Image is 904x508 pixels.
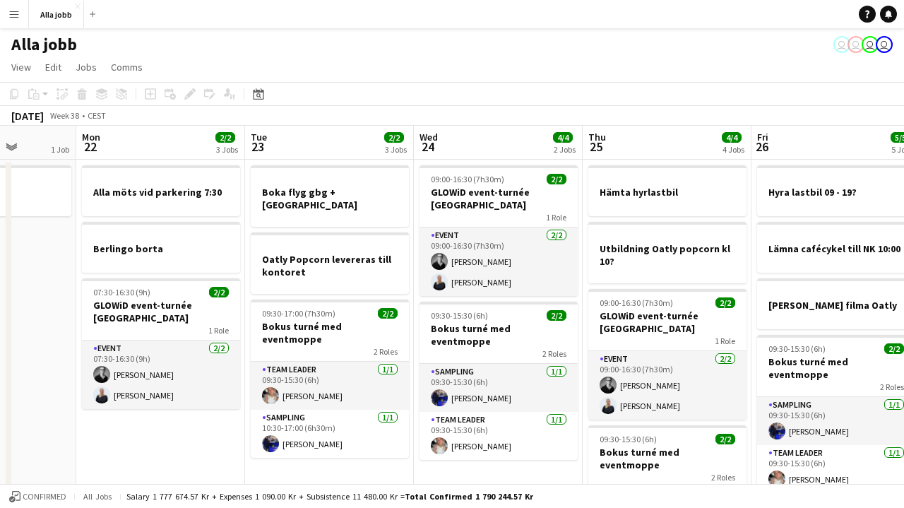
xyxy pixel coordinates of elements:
[715,336,735,346] span: 1 Role
[547,174,566,184] span: 2/2
[420,186,578,211] h3: GLOWiD event-turnée [GEOGRAPHIC_DATA]
[11,109,44,123] div: [DATE]
[588,242,747,268] h3: Utbildning Oatly popcorn kl 10?
[82,278,240,409] app-job-card: 07:30-16:30 (9h)2/2GLOWiD event-turnée [GEOGRAPHIC_DATA]1 RoleEvent2/207:30-16:30 (9h)[PERSON_NAM...
[768,343,826,354] span: 09:30-15:30 (6h)
[82,131,100,143] span: Mon
[6,58,37,76] a: View
[417,138,438,155] span: 24
[51,144,69,155] div: 1 Job
[82,165,240,216] app-job-card: Alla möts vid parkering 7:30
[80,138,100,155] span: 22
[378,308,398,319] span: 2/2
[547,310,566,321] span: 2/2
[209,287,229,297] span: 2/2
[722,132,742,143] span: 4/4
[82,299,240,324] h3: GLOWiD event-turnée [GEOGRAPHIC_DATA]
[588,131,606,143] span: Thu
[374,346,398,357] span: 2 Roles
[553,132,573,143] span: 4/4
[251,300,409,458] app-job-card: 09:30-17:00 (7h30m)2/2Bokus turné med eventmoppe2 RolesTeam Leader1/109:30-15:30 (6h)[PERSON_NAME...
[847,36,864,53] app-user-avatar: Hedda Lagerbielke
[588,289,747,420] app-job-card: 09:00-16:30 (7h30m)2/2GLOWiD event-turnée [GEOGRAPHIC_DATA]1 RoleEvent2/209:00-16:30 (7h30m)[PERS...
[880,382,904,392] span: 2 Roles
[126,491,533,502] div: Salary 1 777 674.57 kr + Expenses 1 090.00 kr + Subsistence 11 480.00 kr =
[385,144,407,155] div: 3 Jobs
[251,232,409,294] app-job-card: Oatly Popcorn levereras till kontoret
[554,144,576,155] div: 2 Jobs
[757,131,768,143] span: Fri
[711,472,735,483] span: 2 Roles
[588,446,747,471] h3: Bokus turné med eventmoppe
[76,61,97,73] span: Jobs
[876,36,893,53] app-user-avatar: Stina Dahl
[588,165,747,216] app-job-card: Hämta hyrlastbil
[600,434,657,444] span: 09:30-15:30 (6h)
[600,297,673,308] span: 09:00-16:30 (7h30m)
[833,36,850,53] app-user-avatar: August Löfgren
[542,348,566,359] span: 2 Roles
[23,492,66,502] span: Confirmed
[722,144,744,155] div: 4 Jobs
[251,165,409,227] app-job-card: Boka flyg gbg + [GEOGRAPHIC_DATA]
[93,287,150,297] span: 07:30-16:30 (9h)
[420,165,578,296] app-job-card: 09:00-16:30 (7h30m)2/2GLOWiD event-turnée [GEOGRAPHIC_DATA]1 RoleEvent2/209:00-16:30 (7h30m)[PERS...
[588,186,747,199] h3: Hämta hyrlastbil
[420,302,578,460] app-job-card: 09:30-15:30 (6h)2/2Bokus turné med eventmoppe2 RolesSampling1/109:30-15:30 (6h)[PERSON_NAME]Team ...
[420,228,578,296] app-card-role: Event2/209:00-16:30 (7h30m)[PERSON_NAME][PERSON_NAME]
[251,362,409,410] app-card-role: Team Leader1/109:30-15:30 (6h)[PERSON_NAME]
[420,364,578,412] app-card-role: Sampling1/109:30-15:30 (6h)[PERSON_NAME]
[420,412,578,460] app-card-role: Team Leader1/109:30-15:30 (6h)[PERSON_NAME]
[70,58,102,76] a: Jobs
[251,253,409,278] h3: Oatly Popcorn levereras till kontoret
[586,138,606,155] span: 25
[40,58,67,76] a: Edit
[216,144,238,155] div: 3 Jobs
[715,297,735,308] span: 2/2
[81,491,114,502] span: All jobs
[208,325,229,336] span: 1 Role
[105,58,148,76] a: Comms
[862,36,879,53] app-user-avatar: Hedda Lagerbielke
[588,222,747,283] app-job-card: Utbildning Oatly popcorn kl 10?
[715,434,735,444] span: 2/2
[11,61,31,73] span: View
[420,131,438,143] span: Wed
[884,343,904,354] span: 2/2
[251,410,409,458] app-card-role: Sampling1/110:30-17:00 (6h30m)[PERSON_NAME]
[262,308,335,319] span: 09:30-17:00 (7h30m)
[755,138,768,155] span: 26
[405,491,533,502] span: Total Confirmed 1 790 244.57 kr
[546,212,566,223] span: 1 Role
[215,132,235,143] span: 2/2
[251,131,267,143] span: Tue
[420,322,578,348] h3: Bokus turné med eventmoppe
[47,110,82,121] span: Week 38
[249,138,267,155] span: 23
[7,489,69,504] button: Confirmed
[431,174,504,184] span: 09:00-16:30 (7h30m)
[82,341,240,409] app-card-role: Event2/207:30-16:30 (9h)[PERSON_NAME][PERSON_NAME]
[88,110,106,121] div: CEST
[45,61,61,73] span: Edit
[29,1,84,28] button: Alla jobb
[82,222,240,273] app-job-card: Berlingo borta
[11,34,77,55] h1: Alla jobb
[431,310,488,321] span: 09:30-15:30 (6h)
[588,351,747,420] app-card-role: Event2/209:00-16:30 (7h30m)[PERSON_NAME][PERSON_NAME]
[384,132,404,143] span: 2/2
[251,320,409,345] h3: Bokus turné med eventmoppe
[588,309,747,335] h3: GLOWiD event-turnée [GEOGRAPHIC_DATA]
[82,242,240,255] h3: Berlingo borta
[82,186,240,199] h3: Alla möts vid parkering 7:30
